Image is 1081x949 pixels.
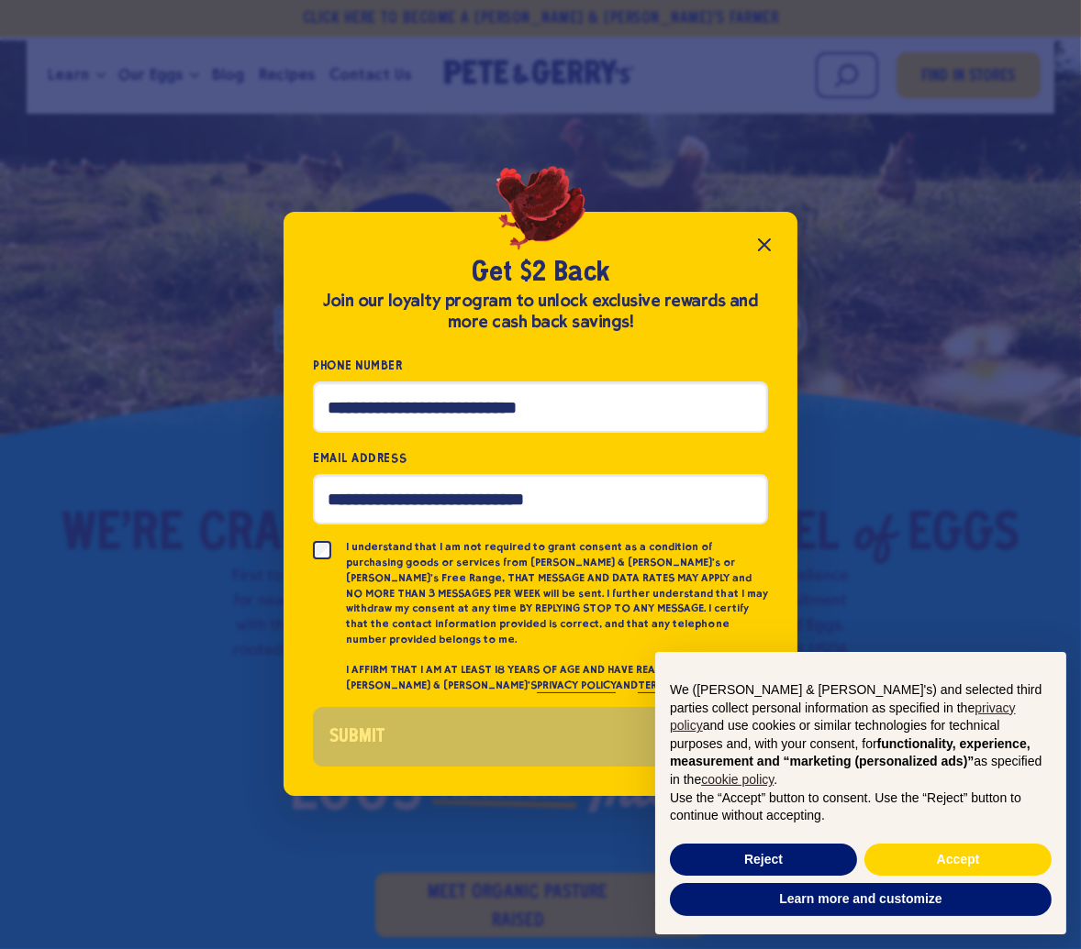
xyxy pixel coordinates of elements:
label: Email Address [313,447,768,469]
a: PRIVACY POLICY [537,679,616,693]
button: Submit [313,707,768,767]
button: Reject [670,844,857,877]
p: Use the “Accept” button to consent. Use the “Reject” button to continue without accepting. [670,789,1052,825]
input: I understand that I am not required to grant consent as a condition of purchasing goods or servic... [313,541,331,559]
button: Learn more and customize [670,883,1052,916]
p: We ([PERSON_NAME] & [PERSON_NAME]'s) and selected third parties collect personal information as s... [670,681,1052,789]
div: Notice [641,637,1081,949]
div: Join our loyalty program to unlock exclusive rewards and more cash back savings! [313,291,768,333]
h2: Get $2 Back [313,256,768,291]
a: cookie policy [701,772,774,787]
a: TERMS OF SERVICE. [638,679,734,693]
button: Accept [864,844,1052,877]
button: Close popup [746,226,783,263]
label: Phone Number [313,355,768,376]
p: I AFFIRM THAT I AM AT LEAST 18 YEARS OF AGE AND HAVE READ AND AGREE TO [PERSON_NAME] & [PERSON_NA... [346,662,768,693]
p: I understand that I am not required to grant consent as a condition of purchasing goods or servic... [346,539,768,647]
